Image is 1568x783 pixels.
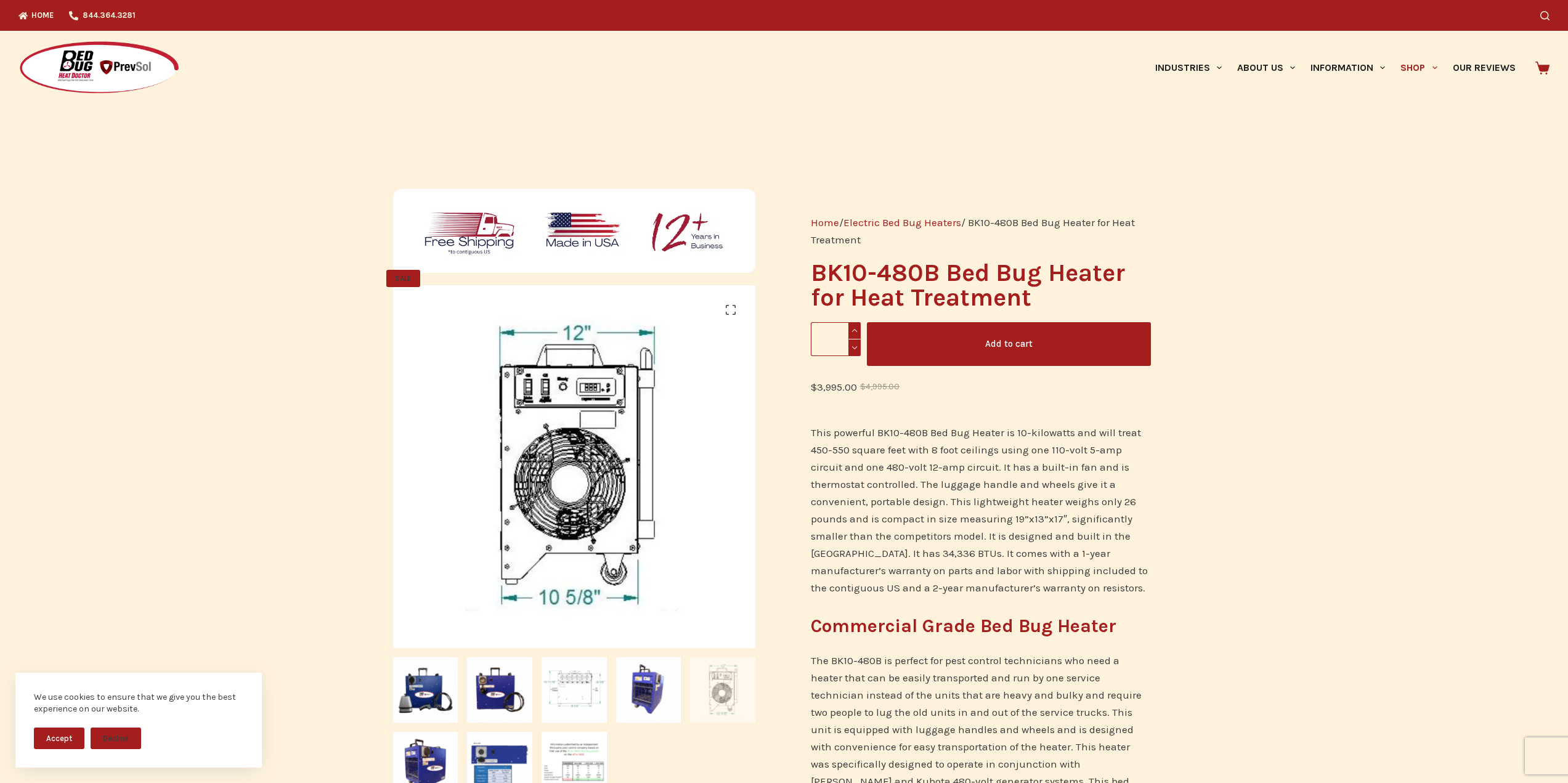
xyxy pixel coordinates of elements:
[811,322,861,356] input: Product quantity
[393,657,458,723] img: The BK10-480 Bed Bug Heater for heat treatments with 480-volt power
[1393,31,1445,105] a: Shop
[34,691,243,715] div: We use cookies to ensure that we give you the best experience on our website.
[860,382,866,391] span: $
[811,424,1150,596] p: This powerful BK10-480B Bed Bug Heater is 10-kilowatts and will treat 450-550 square feet with 8 ...
[1303,31,1393,105] a: Information
[843,216,961,229] a: Electric Bed Bug Heaters
[386,270,420,287] span: SALE
[1540,11,1550,20] button: Search
[1445,31,1523,105] a: Our Reviews
[811,216,839,229] a: Home
[91,728,141,749] button: Decline
[718,298,743,322] a: View full-screen image gallery
[616,657,681,723] img: Side view of the BK10-480 Heater
[860,382,900,391] bdi: 4,995.00
[811,612,1150,640] h3: Commercial Grade Bed Bug Heater
[867,322,1151,366] button: Add to cart
[811,214,1150,248] nav: Breadcrumb
[690,657,755,723] img: Dimensions of the side of the BK10-480 Heater
[811,381,857,393] bdi: 3,995.00
[542,657,607,723] img: Dimensions of the BK10-480 Bed Bug Heater
[1147,31,1229,105] a: Industries
[18,41,180,95] img: Prevsol/Bed Bug Heat Doctor
[1229,31,1302,105] a: About Us
[811,381,817,393] span: $
[34,728,84,749] button: Accept
[811,261,1150,310] h1: BK10-480B Bed Bug Heater for Heat Treatment
[467,657,532,723] img: The BK10-480 Heater from Bed Bug Heat Doctor
[1147,31,1523,105] nav: Primary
